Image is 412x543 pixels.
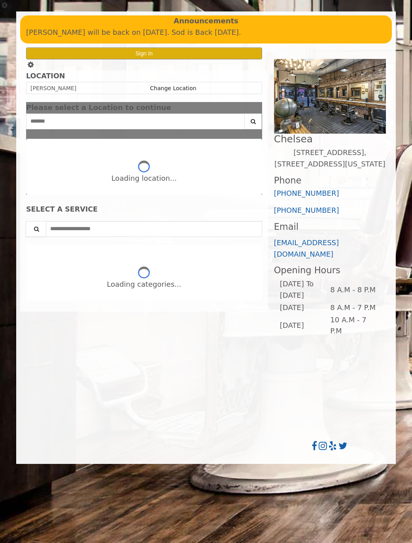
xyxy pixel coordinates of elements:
[280,314,330,338] td: [DATE]
[280,278,330,302] td: [DATE] To [DATE]
[274,176,386,185] h3: Phone
[174,15,238,27] b: Announcements
[26,27,386,38] p: [PERSON_NAME] will be back on [DATE]. Sod is Back [DATE].
[280,302,330,314] td: [DATE]
[330,314,380,338] td: 10 A.M - 7 P.M
[26,221,46,237] button: Service Search
[330,302,380,314] td: 8 A.M - 7 P.M
[274,206,339,214] a: [PHONE_NUMBER]
[330,278,380,302] td: 8 A.M - 8 P.M
[274,222,386,232] h3: Email
[26,114,262,133] div: Center Select
[112,173,177,184] div: Loading location...
[274,265,386,275] h3: Opening Hours
[30,85,76,91] span: [PERSON_NAME]
[274,189,339,197] a: [PHONE_NUMBER]
[26,114,245,129] input: Search Center
[150,85,196,91] a: Change Location
[107,279,181,290] div: Loading categories...
[250,105,262,110] button: close dialog
[249,119,258,124] i: Search button
[26,47,262,59] button: Sign In
[26,103,171,112] span: Please select a Location to continue
[274,134,386,144] h2: Chelsea
[274,238,339,258] a: [EMAIL_ADDRESS][DOMAIN_NAME]
[26,72,65,80] b: LOCATION
[26,206,262,213] div: SELECT A SERVICE
[274,147,386,170] p: [STREET_ADDRESS],[STREET_ADDRESS][US_STATE]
